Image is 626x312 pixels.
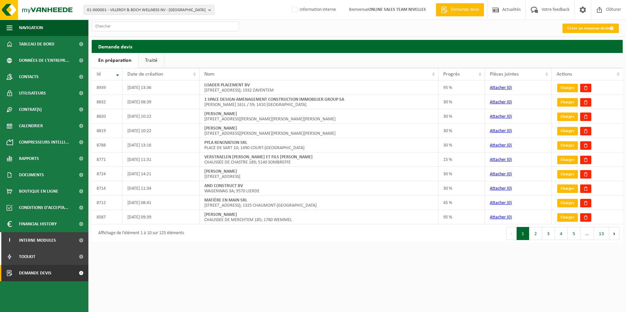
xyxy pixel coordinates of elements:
[204,72,214,77] span: Nom
[609,227,619,240] button: Next
[204,155,313,160] strong: VERSTRAELEN [PERSON_NAME] ET FILS [PERSON_NAME]
[555,227,568,240] button: 4
[508,143,510,148] span: 0
[438,210,485,224] td: 95 %
[508,200,510,205] span: 0
[490,143,512,148] a: Attacher (0)
[19,199,68,216] span: Conditions d'accepta...
[449,7,481,13] span: Demande devis
[557,199,578,207] a: Charger
[204,183,243,188] strong: AND CONSTRUCT BV
[19,216,57,232] span: Financial History
[490,157,512,162] a: Attacher (0)
[95,228,184,239] div: Affichage de l'élément 1 à 10 sur 125 éléments
[19,183,58,199] span: Boutique en ligne
[517,227,529,240] button: 1
[204,198,247,203] strong: MATIÈRE EN MAIN SRL
[199,138,438,152] td: PLACE DE SART 10; 1490 COURT-[GEOGRAPHIC_DATA]
[92,210,122,224] td: 8587
[7,232,12,249] span: I
[490,215,512,220] a: Attacher (0)
[490,129,512,133] a: Attacher (0)
[542,227,555,240] button: 3
[122,181,199,196] td: [DATE] 11:34
[92,95,122,109] td: 8832
[19,167,44,183] span: Documents
[97,72,101,77] span: Id
[562,24,619,33] a: Créer un nouveau devis
[19,20,43,36] span: Navigation
[92,124,122,138] td: 8819
[19,118,43,134] span: Calendrier
[506,227,517,240] button: Previous
[127,72,163,77] span: Date de création
[92,138,122,152] td: 8788
[438,124,485,138] td: 30 %
[438,167,485,181] td: 30 %
[199,152,438,167] td: CHAUSSÉE DE CHASTRE 189; 5140 SOMBREFFE
[122,138,199,152] td: [DATE] 13:16
[92,80,122,95] td: 8939
[19,36,54,52] span: Tableau de bord
[438,181,485,196] td: 30 %
[557,156,578,164] a: Charger
[490,100,512,105] a: Attacher (0)
[490,186,512,191] a: Attacher (0)
[438,109,485,124] td: 30 %
[204,212,237,217] strong: [PERSON_NAME]
[122,167,199,181] td: [DATE] 14:21
[138,53,164,68] a: Traité
[508,100,510,105] span: 0
[557,170,578,179] a: Charger
[443,72,460,77] span: Progrès
[19,85,46,101] span: Utilisateurs
[557,72,572,77] span: Actions
[529,227,542,240] button: 2
[83,5,214,15] button: 01-000001 - VILLEROY & BOCH WELLNESS NV - [GEOGRAPHIC_DATA]
[92,181,122,196] td: 8714
[508,172,510,177] span: 0
[436,3,484,16] a: Demande devis
[490,85,512,90] a: Attacher (0)
[508,114,510,119] span: 0
[204,169,237,174] strong: [PERSON_NAME]
[92,40,623,53] h2: Demande devis
[204,126,237,131] strong: [PERSON_NAME]
[122,109,199,124] td: [DATE] 10:22
[490,200,512,205] a: Attacher (0)
[438,95,485,109] td: 30 %
[87,5,206,15] span: 01-000001 - VILLEROY & BOCH WELLNESS NV - [GEOGRAPHIC_DATA]
[490,172,512,177] a: Attacher (0)
[19,150,39,167] span: Rapports
[204,97,344,102] strong: 1 SPACE DESIGN-AMENAGEMENT CONSTRUCTION IMMOBILIER GROUP SA
[580,227,594,240] span: …
[199,95,438,109] td: [PERSON_NAME] 161L / 59; 1410 [GEOGRAPHIC_DATA]
[557,141,578,150] a: Charger
[19,134,69,150] span: Compresseurs intelli...
[557,127,578,135] a: Charger
[92,53,138,68] a: En préparation
[199,80,438,95] td: [STREET_ADDRESS]; 1932 ZAVENTEM
[199,196,438,210] td: [STREET_ADDRESS]; 1325 CHAUMONT-[GEOGRAPHIC_DATA]
[199,109,438,124] td: [STREET_ADDRESS][PERSON_NAME][PERSON_NAME][PERSON_NAME]
[19,265,51,281] span: Demande devis
[557,98,578,107] a: Charger
[92,167,122,181] td: 8724
[438,80,485,95] td: 95 %
[557,113,578,121] a: Charger
[92,22,239,31] input: Chercher
[122,95,199,109] td: [DATE] 08:39
[122,80,199,95] td: [DATE] 13:36
[438,138,485,152] td: 30 %
[490,114,512,119] a: Attacher (0)
[508,85,510,90] span: 0
[122,196,199,210] td: [DATE] 08:41
[199,210,438,224] td: CHAUSSEE DE MERCHTEM 185; 1780 WEMMEL
[438,152,485,167] td: 15 %
[557,213,578,222] a: Charger
[557,84,578,92] a: Charger
[204,83,250,88] strong: LOADER PLACEMENT BV
[508,186,510,191] span: 0
[199,124,438,138] td: [STREET_ADDRESS][PERSON_NAME][PERSON_NAME][PERSON_NAME]
[438,196,485,210] td: 45 %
